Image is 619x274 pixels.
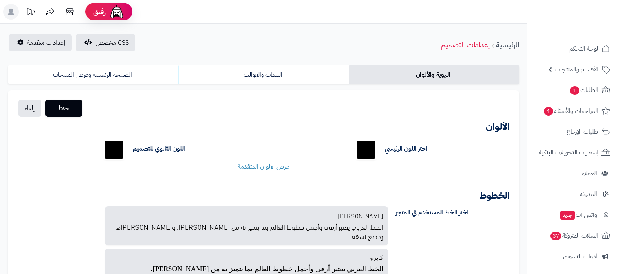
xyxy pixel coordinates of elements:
span: العملاء [582,168,597,179]
label: اللون الثانوي للتصميم [133,144,185,153]
a: الهوية والألوان [349,65,519,84]
span: إعدادات متقدمة [27,38,65,47]
label: اختر اللون الرئيسي [385,144,428,153]
span: كايرو [370,254,383,261]
img: ai-face.png [109,4,125,20]
a: إعدادات التصميم [441,39,490,51]
span: وآتس آب [559,209,597,220]
a: وآتس آبجديد [532,205,614,224]
h3: الخطوط [17,191,510,200]
a: الثيمات والقوالب [178,65,348,84]
a: الطلبات1 [532,81,614,100]
span: رفيق [93,7,106,16]
a: إشعارات التحويلات البنكية [532,143,614,162]
a: عرض الالوان المتقدمة [238,162,289,171]
p: الخط العربي يعتبر أرقى وأجمل خطوط العالم بما يتميز به من [PERSON_NAME]، و[PERSON_NAME]ه وبديع نسقه [110,220,383,241]
button: حفظ [45,100,82,117]
h3: الألوان [17,122,510,131]
span: الأقسام والمنتجات [555,64,598,75]
span: السلات المتروكة [550,230,598,241]
span: المدونة [580,189,597,200]
a: الرئيسية [496,39,519,51]
label: اختر الخط المستخدم في المتجر [390,206,516,219]
a: طلبات الإرجاع [532,122,614,141]
span: طلبات الإرجاع [567,126,598,137]
span: المراجعات والأسئلة [543,105,598,116]
a: العملاء [532,164,614,183]
span: لوحة التحكم [569,43,598,54]
a: إلغاء [18,100,41,117]
span: الطلبات [569,85,598,96]
span: جديد [560,211,575,220]
a: الصفحة الرئيسية وعرض المنتجات [8,65,178,84]
a: إعدادات متقدمة [9,34,72,51]
span: CSS مخصص [96,38,129,47]
span: [PERSON_NAME] [338,211,383,220]
a: لوحة التحكم [532,39,614,58]
a: المراجعات والأسئلة1 [532,102,614,120]
span: إشعارات التحويلات البنكية [539,147,598,158]
span: حفظ [52,103,76,113]
button: CSS مخصص [76,34,135,51]
a: السلات المتروكة37 [532,226,614,245]
span: 37 [550,232,561,240]
a: المدونة [532,185,614,203]
span: 1 [544,107,553,116]
a: أدوات التسويق [532,247,614,266]
span: أدوات التسويق [563,251,597,262]
span: 1 [570,86,579,95]
a: تحديثات المنصة [21,4,40,22]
